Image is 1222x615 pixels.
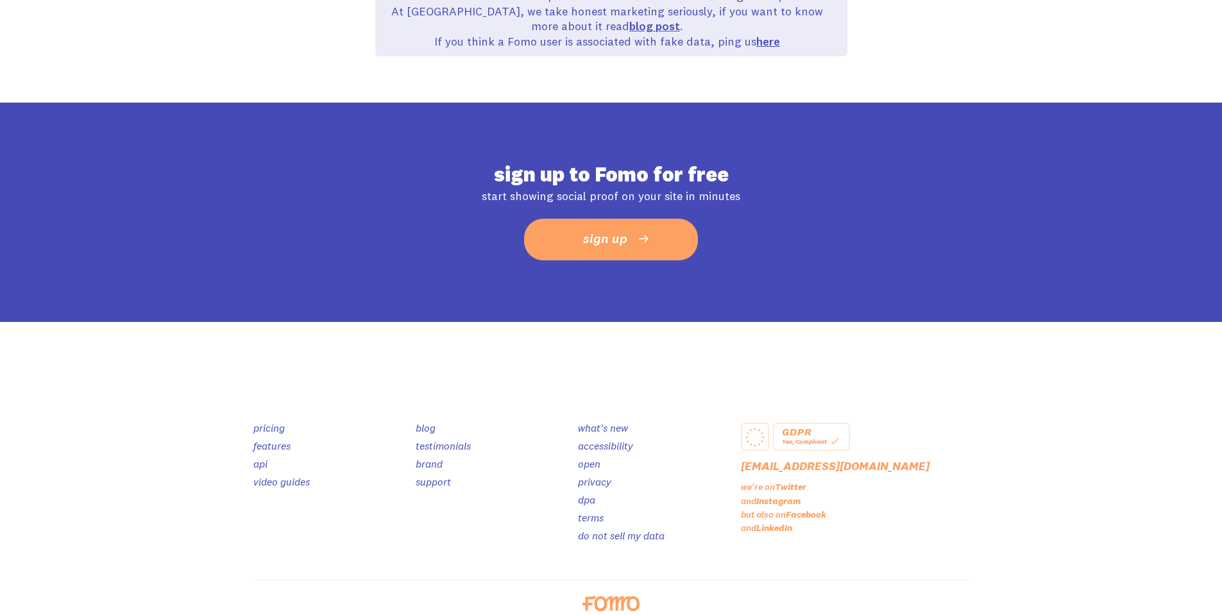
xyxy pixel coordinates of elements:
a: do not sell my data [578,529,665,542]
a: LinkedIn [756,522,792,534]
a: what's new [578,421,628,434]
a: Instagram [756,495,801,507]
a: GDPR Yes, Compliant [773,423,850,451]
a: support [416,475,451,488]
a: brand [416,457,443,470]
p: but also on [741,509,969,520]
a: video guides [253,475,310,488]
div: Yes, Compliant [782,435,841,447]
a: blog [416,421,436,434]
p: and [741,522,969,534]
p: we're on [741,481,969,493]
a: features [253,439,291,452]
a: dpa [578,493,595,506]
a: privacy [578,475,611,488]
a: [EMAIL_ADDRESS][DOMAIN_NAME] [741,459,929,473]
a: blog post [629,19,680,33]
a: Facebook [786,509,826,520]
a: api [253,457,267,470]
img: fomo-logo-orange-8ab935bcb42dfda78e33409a85f7af36b90c658097e6bb5368b87284a318b3da.svg [582,596,640,611]
h2: sign up to Fomo for free [253,164,969,185]
a: terms [578,511,604,524]
a: here [756,34,780,49]
a: accessibility [578,439,633,452]
a: open [578,457,600,470]
a: sign up [524,219,698,260]
span: sign up [583,227,627,250]
p: start showing social proof on your site in minutes [253,189,969,203]
a: testimonials [416,439,471,452]
p: and [741,495,969,507]
div: GDPR [782,428,841,435]
a: pricing [253,421,285,434]
a: Twitter [775,481,806,493]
